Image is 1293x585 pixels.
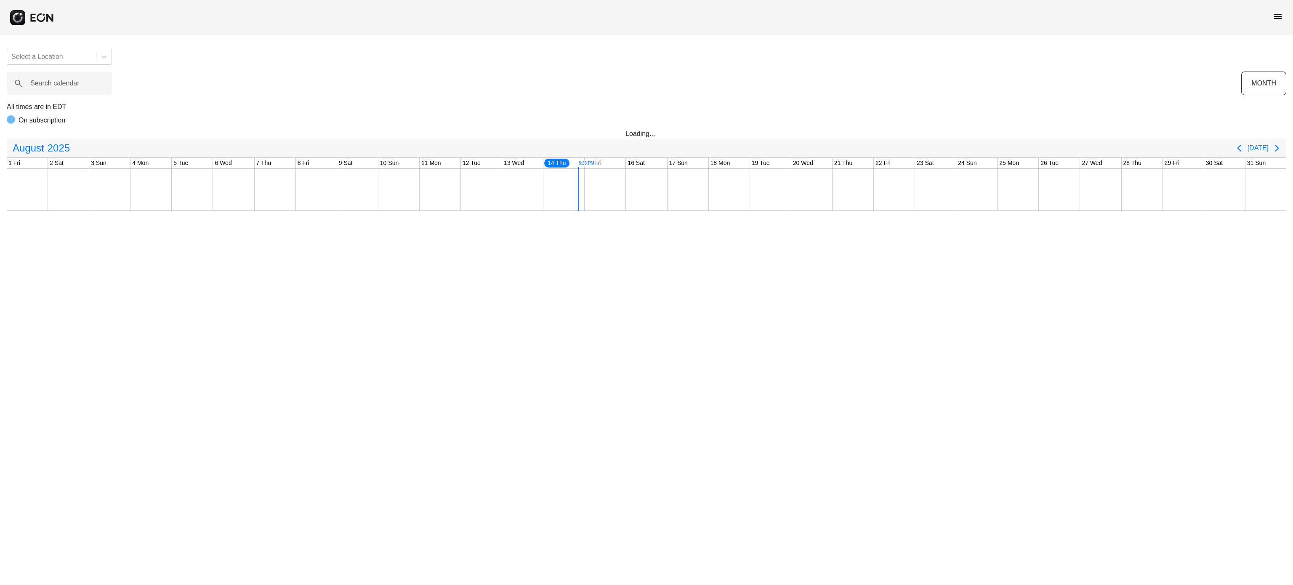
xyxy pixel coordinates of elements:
button: Next page [1269,140,1285,157]
div: 21 Thu [833,158,854,168]
div: 6 Wed [213,158,233,168]
div: 1 Fri [7,158,22,168]
div: 8 Fri [296,158,311,168]
div: 10 Sun [378,158,400,168]
div: 3 Sun [89,158,108,168]
div: 28 Thu [1122,158,1143,168]
button: MONTH [1241,72,1286,95]
div: 23 Sat [915,158,935,168]
div: 22 Fri [874,158,892,168]
div: 18 Mon [709,158,732,168]
div: 17 Sun [668,158,689,168]
div: 2 Sat [48,158,65,168]
button: [DATE] [1248,141,1269,156]
div: 20 Wed [791,158,815,168]
div: 27 Wed [1080,158,1104,168]
span: menu [1273,11,1283,21]
div: 29 Fri [1163,158,1181,168]
div: 13 Wed [502,158,526,168]
div: 26 Tue [1039,158,1060,168]
div: 9 Sat [337,158,354,168]
div: 19 Tue [750,158,772,168]
div: 25 Mon [998,158,1021,168]
div: 15 Fri [585,158,603,168]
div: 30 Sat [1204,158,1224,168]
div: 31 Sun [1245,158,1267,168]
div: 11 Mon [420,158,443,168]
label: Search calendar [30,78,80,88]
div: 4 Mon [130,158,150,168]
button: August2025 [8,140,75,157]
div: 14 Thu [543,158,570,168]
div: 7 Thu [255,158,273,168]
span: 2025 [46,140,72,157]
div: 24 Sun [956,158,978,168]
p: On subscription [19,115,65,125]
span: August [11,140,46,157]
button: Previous page [1231,140,1248,157]
div: 5 Tue [172,158,190,168]
div: 16 Sat [626,158,646,168]
p: All times are in EDT [7,102,1286,112]
div: 12 Tue [461,158,482,168]
div: Loading... [625,129,668,139]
